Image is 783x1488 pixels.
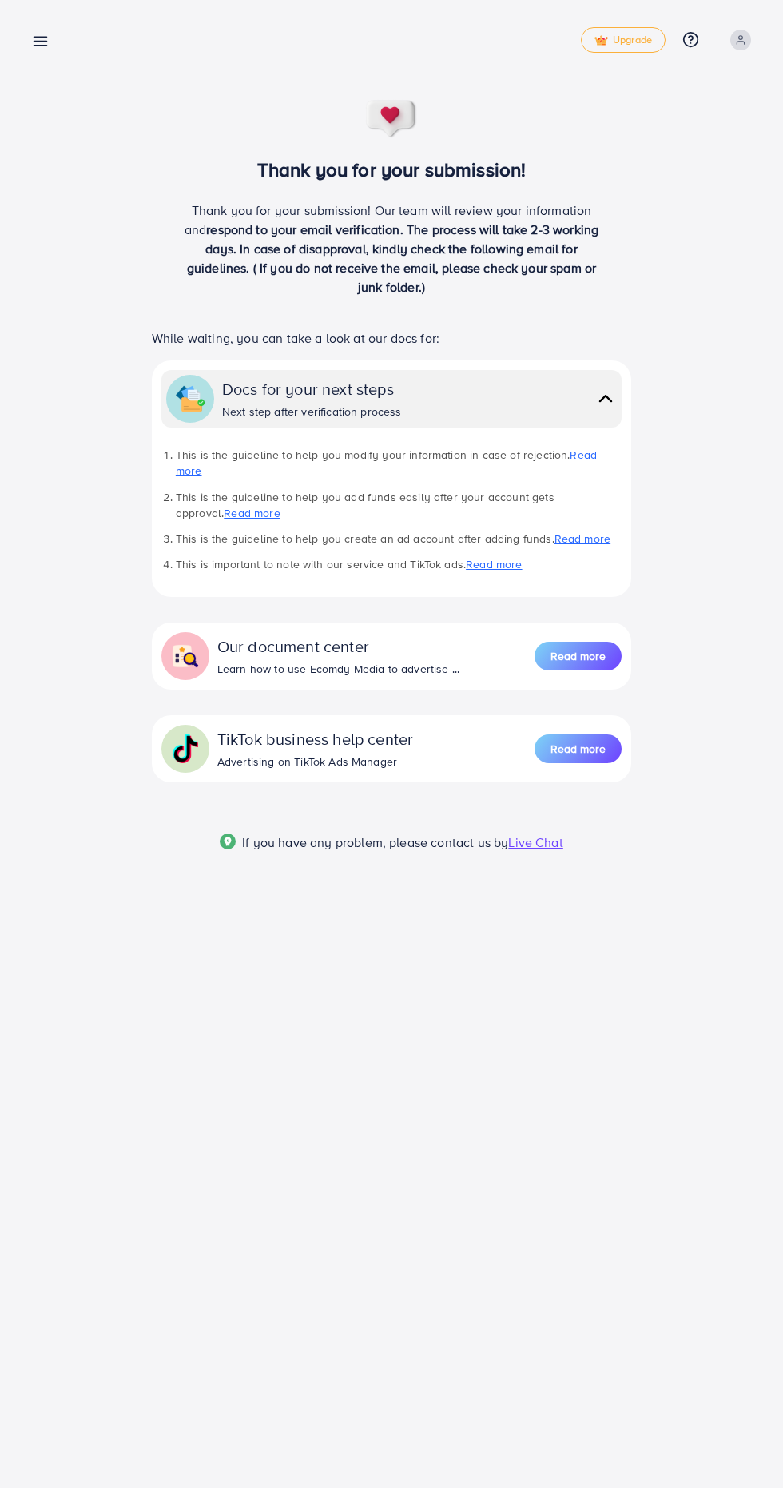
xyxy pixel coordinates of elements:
[176,531,622,547] li: This is the guideline to help you create an ad account after adding funds.
[178,201,605,296] p: Thank you for your submission! Our team will review your information and
[466,556,522,572] a: Read more
[535,642,622,670] button: Read more
[224,505,280,521] a: Read more
[125,158,658,181] h3: Thank you for your submission!
[535,734,622,763] button: Read more
[220,834,236,849] img: Popup guide
[176,447,622,479] li: This is the guideline to help you modify your information in case of rejection.
[222,377,402,400] div: Docs for your next steps
[222,404,402,420] div: Next step after verification process
[217,754,413,770] div: Advertising on TikTok Ads Manager
[594,387,617,410] img: collapse
[152,328,631,348] p: While waiting, you can take a look at our docs for:
[554,531,610,547] a: Read more
[217,635,459,658] div: Our document center
[176,489,622,522] li: This is the guideline to help you add funds easily after your account gets approval.
[365,99,418,139] img: success
[535,640,622,672] a: Read more
[176,447,597,479] a: Read more
[176,556,622,572] li: This is important to note with our service and TikTok ads.
[171,734,200,763] img: collapse
[176,384,205,413] img: collapse
[594,35,608,46] img: tick
[508,834,562,851] span: Live Chat
[217,727,413,750] div: TikTok business help center
[550,741,606,757] span: Read more
[550,648,606,664] span: Read more
[187,221,599,296] span: respond to your email verification. The process will take 2-3 working days. In case of disapprova...
[171,642,200,670] img: collapse
[535,733,622,765] a: Read more
[594,34,652,46] span: Upgrade
[581,27,666,53] a: tickUpgrade
[242,834,508,851] span: If you have any problem, please contact us by
[217,661,459,677] div: Learn how to use Ecomdy Media to advertise ...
